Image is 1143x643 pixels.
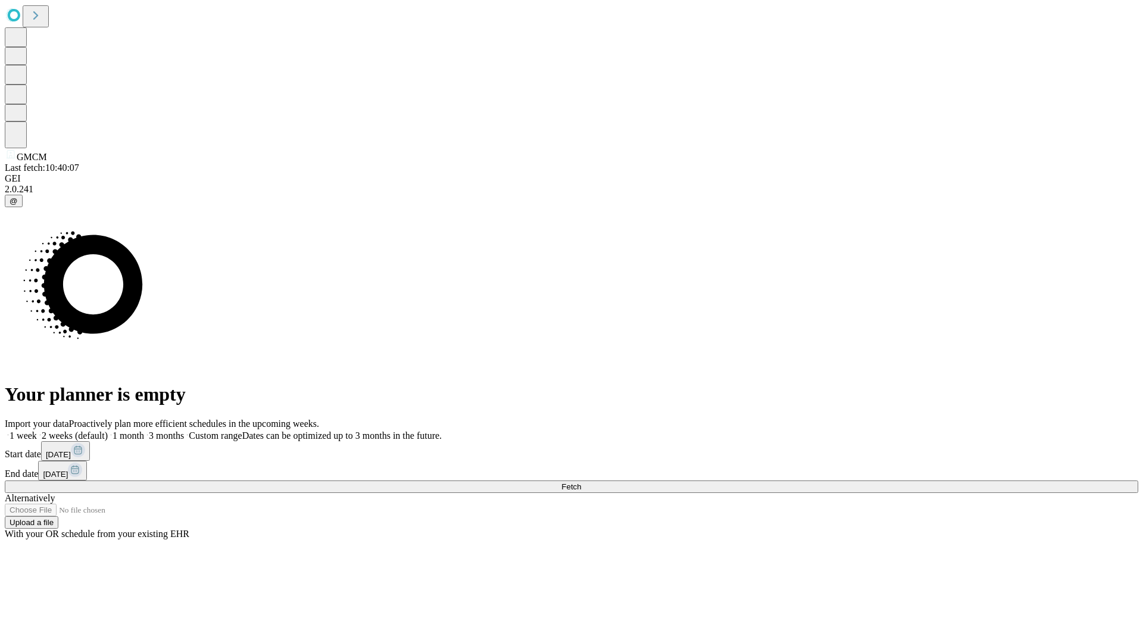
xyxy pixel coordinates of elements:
[5,173,1138,184] div: GEI
[149,430,184,441] span: 3 months
[5,493,55,503] span: Alternatively
[42,430,108,441] span: 2 weeks (default)
[5,461,1138,480] div: End date
[17,152,47,162] span: GMCM
[242,430,442,441] span: Dates can be optimized up to 3 months in the future.
[46,450,71,459] span: [DATE]
[69,419,319,429] span: Proactively plan more efficient schedules in the upcoming weeks.
[5,516,58,529] button: Upload a file
[10,196,18,205] span: @
[10,430,37,441] span: 1 week
[38,461,87,480] button: [DATE]
[5,383,1138,405] h1: Your planner is empty
[5,419,69,429] span: Import your data
[561,482,581,491] span: Fetch
[43,470,68,479] span: [DATE]
[5,441,1138,461] div: Start date
[41,441,90,461] button: [DATE]
[113,430,144,441] span: 1 month
[5,195,23,207] button: @
[5,529,189,539] span: With your OR schedule from your existing EHR
[189,430,242,441] span: Custom range
[5,163,79,173] span: Last fetch: 10:40:07
[5,480,1138,493] button: Fetch
[5,184,1138,195] div: 2.0.241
